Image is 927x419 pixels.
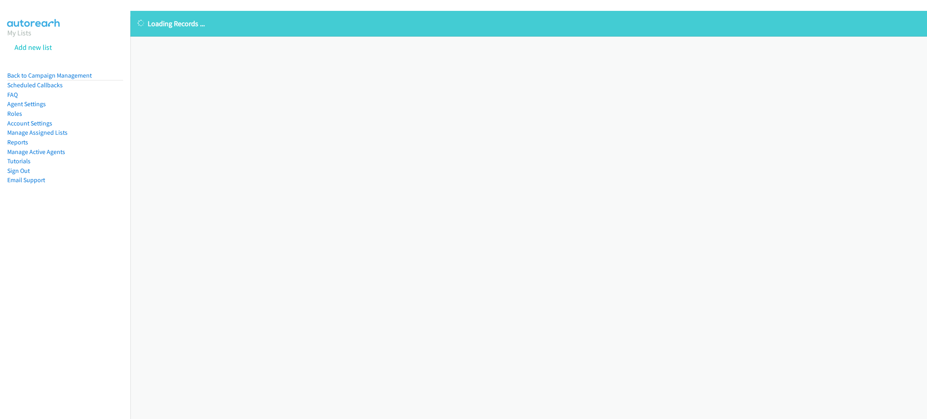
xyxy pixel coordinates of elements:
a: Account Settings [7,119,52,127]
a: Roles [7,110,22,117]
a: Back to Campaign Management [7,72,92,79]
a: Scheduled Callbacks [7,81,63,89]
a: Add new list [14,43,52,52]
a: Sign Out [7,167,30,175]
a: Manage Active Agents [7,148,65,156]
a: Manage Assigned Lists [7,129,68,136]
a: FAQ [7,91,18,99]
p: Loading Records ... [138,18,920,29]
a: My Lists [7,28,31,37]
a: Reports [7,138,28,146]
a: Tutorials [7,157,31,165]
a: Agent Settings [7,100,46,108]
a: Email Support [7,176,45,184]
